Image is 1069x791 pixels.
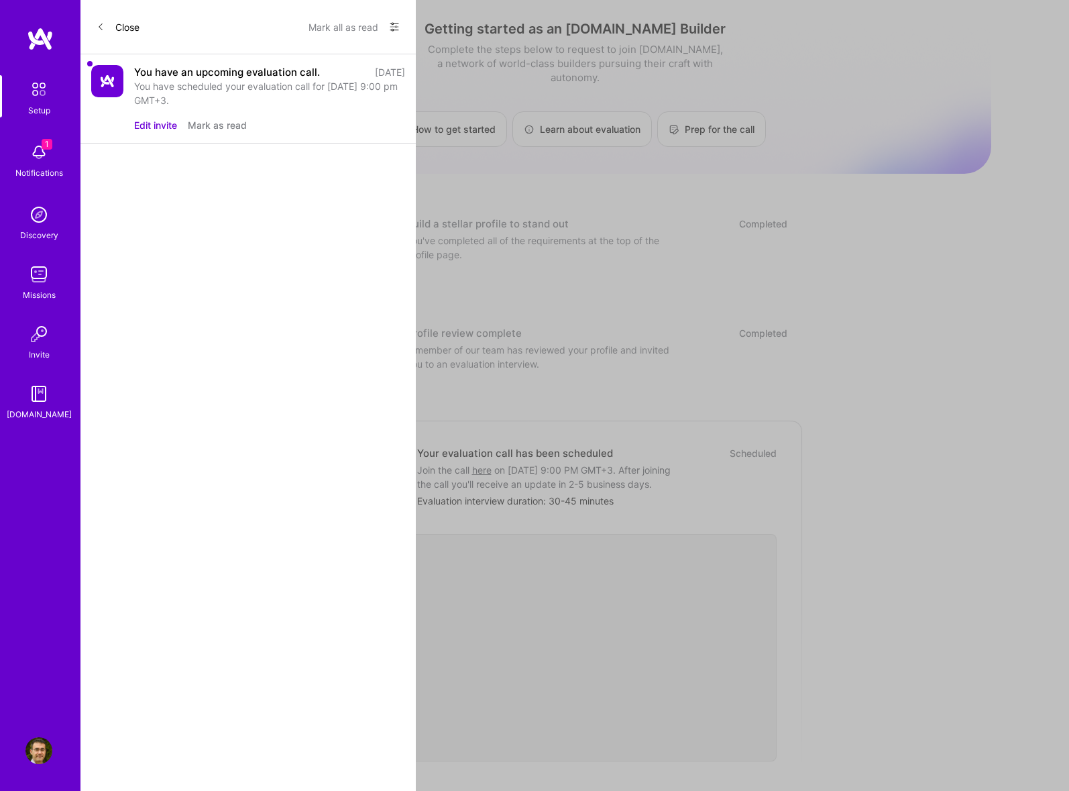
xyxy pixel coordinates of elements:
[134,79,405,107] div: You have scheduled your evaluation call for [DATE] 9:00 pm GMT+3.
[375,65,405,79] div: [DATE]
[23,288,56,302] div: Missions
[25,321,52,348] img: Invite
[188,118,247,132] button: Mark as read
[29,348,50,362] div: Invite
[20,228,58,242] div: Discovery
[25,201,52,228] img: discovery
[25,380,52,407] img: guide book
[91,65,123,97] img: Company Logo
[308,16,378,38] button: Mark all as read
[22,737,56,764] a: User Avatar
[134,118,177,132] button: Edit invite
[27,27,54,51] img: logo
[25,261,52,288] img: teamwork
[25,75,53,103] img: setup
[134,65,320,79] div: You have an upcoming evaluation call.
[25,737,52,764] img: User Avatar
[97,16,139,38] button: Close
[28,103,50,117] div: Setup
[7,407,72,421] div: [DOMAIN_NAME]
